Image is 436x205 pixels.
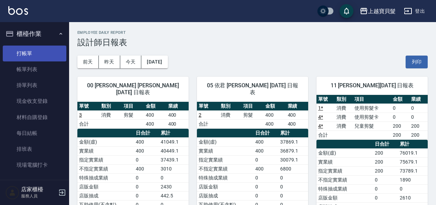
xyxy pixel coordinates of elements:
th: 類別 [99,102,122,111]
button: 前天 [77,56,99,68]
td: 特殊抽成業績 [316,184,373,193]
p: 服務人員 [21,193,56,199]
th: 類別 [335,95,353,104]
th: 金額 [144,102,166,111]
td: 指定實業績 [197,155,254,164]
td: 不指定實業績 [77,164,134,173]
td: 0 [134,191,159,200]
th: 日合計 [373,140,398,149]
th: 單號 [197,102,219,111]
td: 實業績 [197,146,254,155]
span: 05 依君 [PERSON_NAME] [DATE] 日報表 [205,82,300,96]
th: 單號 [316,95,335,104]
td: 400 [264,110,286,119]
td: 消費 [219,110,241,119]
td: 73789.1 [398,166,428,175]
button: 列印 [406,56,428,68]
td: 3010 [159,164,189,173]
a: 現金收支登錄 [3,93,66,109]
td: 剪髮 [241,110,264,119]
span: 00 [PERSON_NAME] [PERSON_NAME] [DATE] 日報表 [86,82,180,96]
td: 1890 [398,175,428,184]
td: 0 [409,113,428,121]
td: 40449.1 [159,146,189,155]
td: 不指定實業績 [316,175,373,184]
td: 不指定實業績 [197,164,254,173]
td: 400 [167,119,189,128]
td: 消費 [335,113,353,121]
td: 0 [391,104,409,113]
td: 使用剪髮卡 [353,113,391,121]
td: 0 [409,104,428,113]
td: 400 [134,164,159,173]
td: 金額(虛) [316,148,373,157]
th: 金額 [391,95,409,104]
td: 0 [278,182,308,191]
td: 400 [134,146,159,155]
td: 442.5 [159,191,189,200]
td: 75679.1 [398,157,428,166]
td: 指定實業績 [316,166,373,175]
td: 6800 [278,164,308,173]
td: 0 [254,182,278,191]
td: 30079.1 [278,155,308,164]
th: 累計 [398,140,428,149]
td: 0 [373,175,398,184]
th: 業績 [167,102,189,111]
td: 店販金額 [77,182,134,191]
td: 200 [373,166,398,175]
table: a dense table [197,102,308,129]
td: 37869.1 [278,137,308,146]
td: 金額(虛) [77,137,134,146]
td: 0 [398,184,428,193]
td: 合計 [77,119,99,128]
button: save [340,4,353,18]
td: 200 [409,130,428,139]
a: 現場電腦打卡 [3,157,66,173]
a: 排班表 [3,141,66,157]
td: 兒童剪髮 [353,121,391,130]
td: 實業績 [77,146,134,155]
td: 400 [254,146,278,155]
td: 0 [134,173,159,182]
td: 0 [134,155,159,164]
td: 400 [134,137,159,146]
td: 店販金額 [316,193,373,202]
button: 今天 [120,56,142,68]
td: 店販抽成 [77,191,134,200]
th: 項目 [241,102,264,111]
img: Logo [8,6,28,15]
td: 400 [286,119,308,128]
th: 日合計 [254,129,278,138]
th: 日合計 [134,129,159,138]
th: 類別 [219,102,241,111]
th: 累計 [278,129,308,138]
button: [DATE] [141,56,168,68]
button: 登出 [401,5,428,18]
td: 0 [254,155,278,164]
a: 每日結帳 [3,125,66,141]
td: 200 [409,121,428,130]
td: 剪髮 [122,110,144,119]
th: 業績 [409,95,428,104]
td: 0 [373,193,398,202]
td: 消費 [99,110,122,119]
th: 單號 [77,102,99,111]
td: 2430 [159,182,189,191]
td: 400 [144,119,166,128]
div: 上越寶貝髮 [368,7,396,16]
td: 0 [278,173,308,182]
a: 3 [79,112,82,118]
h5: 店家櫃檯 [21,186,56,193]
th: 項目 [122,102,144,111]
button: 上越寶貝髮 [357,4,398,18]
td: 0 [254,191,278,200]
td: 36879.1 [278,146,308,155]
td: 400 [254,164,278,173]
td: 合計 [316,130,335,139]
td: 200 [373,148,398,157]
td: 店販金額 [197,182,254,191]
td: 400 [144,110,166,119]
th: 金額 [264,102,286,111]
td: 0 [391,113,409,121]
